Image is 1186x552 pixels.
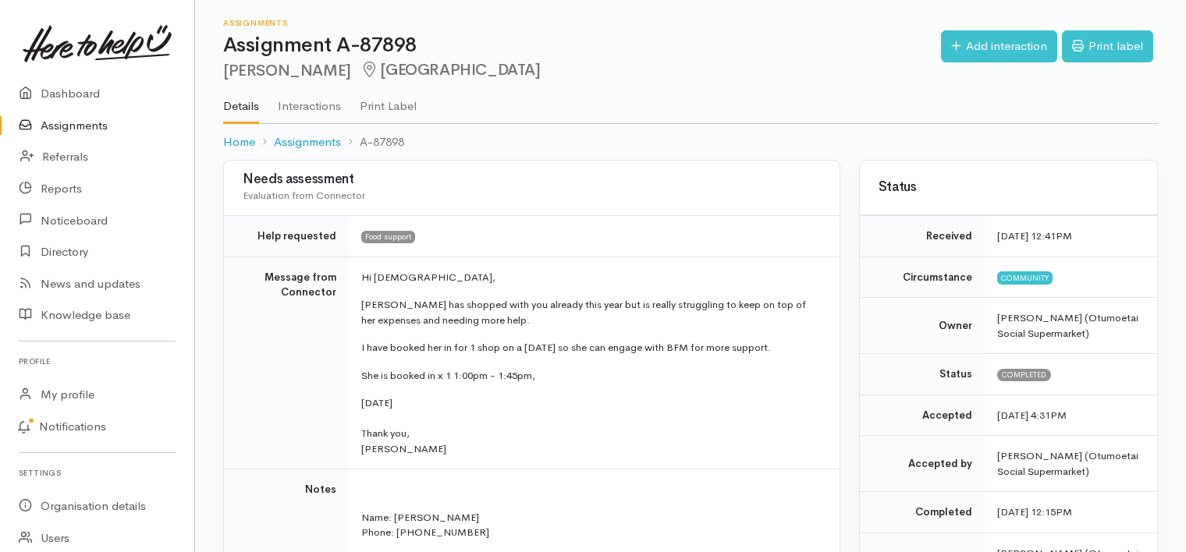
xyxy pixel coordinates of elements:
[243,172,821,187] h3: Needs assessment
[243,189,365,202] span: Evaluation from Connector
[223,34,941,57] h1: Assignment A-87898
[879,180,1138,195] h3: Status
[223,62,941,80] h2: [PERSON_NAME]
[985,436,1157,492] td: [PERSON_NAME] (Otumoetai Social Supermarket)
[224,257,349,469] td: Message from Connector
[223,79,259,124] a: Details
[223,133,255,151] a: Home
[361,297,821,327] p: [PERSON_NAME] has shopped with you already this year but is really struggling to keep on top of h...
[361,368,821,384] p: She is booked in x 1 1:00pm - 1:45pm,
[19,351,176,372] h6: Profile
[274,133,341,151] a: Assignments
[941,30,1057,62] a: Add interaction
[997,409,1067,422] time: [DATE] 4:31PM
[997,369,1051,381] span: Completed
[860,298,985,354] td: Owner
[997,311,1138,340] span: [PERSON_NAME] (Otumoetai Social Supermarket)
[860,395,985,436] td: Accepted
[997,229,1072,242] time: [DATE] 12:41PM
[997,505,1072,518] time: [DATE] 12:15PM
[223,124,1158,161] nav: breadcrumb
[361,510,821,540] p: Name: [PERSON_NAME] Phone: [PHONE_NUMBER]
[360,60,541,80] span: [GEOGRAPHIC_DATA]
[278,79,341,122] a: Interactions
[361,231,415,243] span: Food support
[860,436,985,492] td: Accepted by
[361,395,821,411] div: [DATE]
[860,257,985,298] td: Circumstance
[361,270,821,285] p: Hi [DEMOGRAPHIC_DATA],
[361,441,821,457] div: [PERSON_NAME]
[19,462,176,483] h6: Settings
[360,79,417,122] a: Print Label
[860,354,985,395] td: Status
[860,492,985,533] td: Completed
[224,216,349,257] td: Help requested
[997,271,1053,284] span: Community
[860,216,985,257] td: Received
[361,340,821,356] p: I have booked her in for 1 shop on a [DATE] so she can engage with BFM for more support.
[223,19,941,27] h6: Assignments
[1062,30,1153,62] a: Print label
[361,426,821,441] div: Thank you,
[341,133,404,151] li: A-87898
